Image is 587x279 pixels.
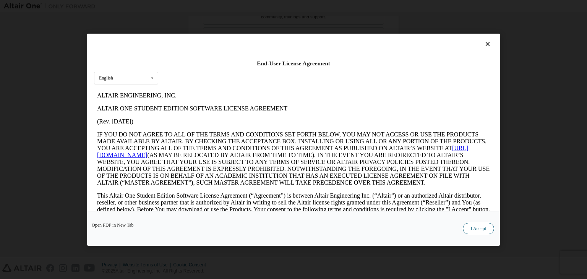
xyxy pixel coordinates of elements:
[3,56,375,69] a: [URL][DOMAIN_NAME]
[99,76,113,80] div: English
[3,29,396,36] p: (Rev. [DATE])
[92,223,134,227] a: Open PDF in New Tab
[3,16,396,23] p: ALTAIR ONE STUDENT EDITION SOFTWARE LICENSE AGREEMENT
[463,223,494,234] button: I Accept
[3,3,396,10] p: ALTAIR ENGINEERING, INC.
[94,60,493,67] div: End-User License Agreement
[3,103,396,131] p: This Altair One Student Edition Software License Agreement (“Agreement”) is between Altair Engine...
[3,42,396,97] p: IF YOU DO NOT AGREE TO ALL OF THE TERMS AND CONDITIONS SET FORTH BELOW, YOU MAY NOT ACCESS OR USE...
